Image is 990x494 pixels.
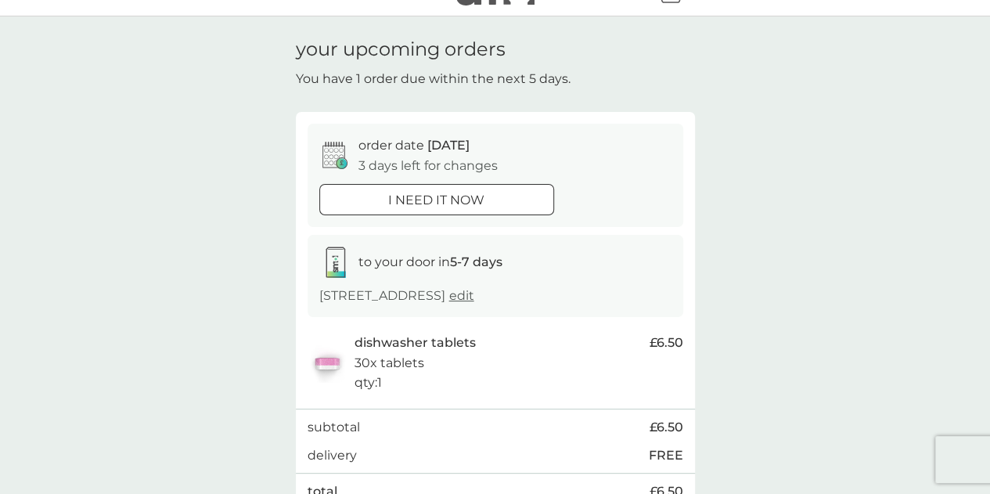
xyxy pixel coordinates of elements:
[650,333,683,353] span: £6.50
[308,445,357,466] p: delivery
[355,373,382,393] p: qty : 1
[388,190,484,211] p: i need it now
[449,288,474,303] a: edit
[450,254,502,269] strong: 5-7 days
[319,286,474,306] p: [STREET_ADDRESS]
[296,69,571,89] p: You have 1 order due within the next 5 days.
[358,254,502,269] span: to your door in
[649,445,683,466] p: FREE
[358,156,498,176] p: 3 days left for changes
[319,184,554,215] button: i need it now
[308,417,360,438] p: subtotal
[355,333,476,353] p: dishwasher tablets
[358,135,470,156] p: order date
[355,353,424,373] p: 30x tablets
[650,417,683,438] span: £6.50
[296,38,506,61] h1: your upcoming orders
[427,138,470,153] span: [DATE]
